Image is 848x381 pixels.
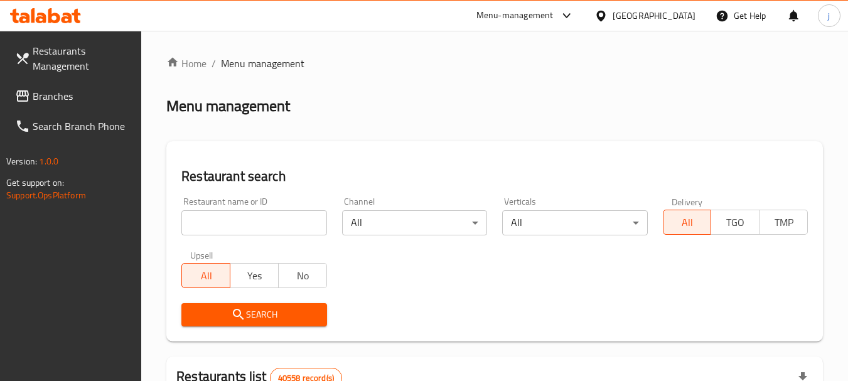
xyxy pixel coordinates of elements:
span: All [187,267,225,285]
nav: breadcrumb [166,56,823,71]
label: Upsell [190,250,213,259]
span: All [668,213,707,232]
button: Search [181,303,326,326]
button: All [663,210,712,235]
span: j [828,9,830,23]
span: No [284,267,322,285]
h2: Menu management [166,96,290,116]
button: TGO [711,210,759,235]
div: Menu-management [476,8,554,23]
span: TMP [765,213,803,232]
div: [GEOGRAPHIC_DATA] [613,9,695,23]
h2: Restaurant search [181,167,808,186]
span: Get support on: [6,174,64,191]
button: Yes [230,263,279,288]
div: All [502,210,647,235]
span: Menu management [221,56,304,71]
span: Search [191,307,316,323]
button: All [181,263,230,288]
div: All [342,210,487,235]
button: No [278,263,327,288]
span: Restaurants Management [33,43,132,73]
span: TGO [716,213,754,232]
a: Home [166,56,207,71]
label: Delivery [672,197,703,206]
a: Support.OpsPlatform [6,187,86,203]
a: Search Branch Phone [5,111,142,141]
span: Branches [33,89,132,104]
a: Restaurants Management [5,36,142,81]
li: / [212,56,216,71]
input: Search for restaurant name or ID.. [181,210,326,235]
a: Branches [5,81,142,111]
span: Version: [6,153,37,169]
span: 1.0.0 [39,153,58,169]
button: TMP [759,210,808,235]
span: Yes [235,267,274,285]
span: Search Branch Phone [33,119,132,134]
